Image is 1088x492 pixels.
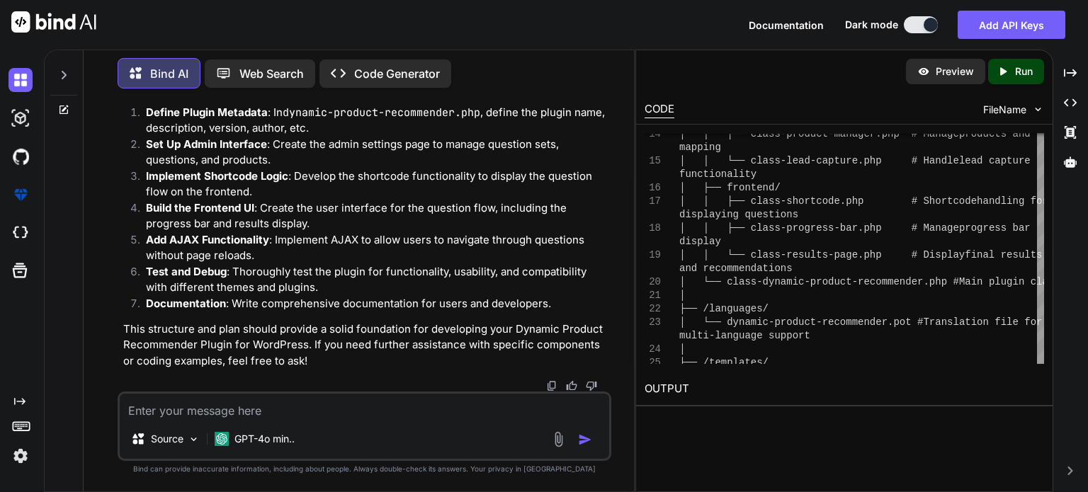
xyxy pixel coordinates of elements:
div: 24 [645,343,661,356]
strong: Build the Frontend UI [146,201,254,214]
span: displaying questions [679,209,798,220]
span: │ │ └── class-results-page.php # Display [679,249,965,261]
img: icon [578,433,592,447]
span: functionality [679,168,756,180]
img: like [566,380,577,391]
div: 22 [645,302,661,316]
p: : Thoroughly test the plugin for functionality, usability, and compatibility with different theme... [146,264,608,296]
p: Web Search [239,65,304,82]
div: 17 [645,195,661,208]
div: 16 [645,181,661,195]
p: Run [1015,64,1033,79]
p: : Develop the shortcode functionality to display the question flow on the frontend. [146,168,608,200]
span: ├── /templates/ [679,357,769,368]
p: Source [151,432,183,446]
span: display [679,236,721,247]
span: products and [959,128,1031,139]
div: 25 [645,356,661,370]
img: Pick Models [188,433,200,445]
strong: Documentation [146,297,226,310]
img: copy [546,380,557,391]
code: dynamic-product-recommender.php [283,105,480,120]
img: settings [8,444,33,468]
img: cloudideIcon [8,221,33,245]
span: progress bar [959,222,1031,234]
img: premium [8,183,33,207]
span: │ │ └── class-lead-capture.php # Handle [679,155,959,166]
strong: Implement Shortcode Logic [146,169,288,183]
strong: Test and Debug [146,265,227,278]
span: Dark mode [845,18,898,32]
span: Main plugin class [959,276,1060,287]
div: 18 [645,222,661,235]
span: and recommendations [679,263,793,274]
img: dislike [586,380,597,391]
button: Add API Keys [958,11,1065,39]
span: multi-language support [679,330,810,341]
span: │ └── class-dynamic-product-recommender.php # [679,276,959,287]
span: │ [679,343,685,355]
button: Documentation [749,18,824,33]
img: Bind AI [11,11,96,33]
span: final results [965,249,1042,261]
img: GPT-4o mini [215,432,229,446]
div: CODE [645,101,674,118]
div: 15 [645,154,661,168]
span: ├── /languages/ [679,303,769,314]
p: Preview [936,64,974,79]
div: 19 [645,248,661,262]
span: │ [679,290,685,301]
div: 23 [645,316,661,329]
img: darkAi-studio [8,106,33,130]
p: Code Generator [354,65,440,82]
span: mapping [679,142,721,153]
p: Bind AI [150,65,188,82]
p: GPT-4o min.. [234,432,295,446]
strong: Set Up Admin Interface [146,137,267,151]
p: : Implement AJAX to allow users to navigate through questions without page reloads. [146,232,608,264]
strong: Define Plugin Metadata [146,105,268,119]
img: darkChat [8,68,33,92]
img: attachment [550,431,567,447]
span: │ │ ├── class-shortcode.php # Shortcode [679,195,977,207]
strong: Add AJAX Functionality [146,233,269,246]
p: : Create the user interface for the question flow, including the progress bar and results display. [146,200,608,232]
p: This structure and plan should provide a solid foundation for developing your Dynamic Product Rec... [123,321,608,370]
img: githubDark [8,144,33,168]
img: chevron down [1032,103,1044,115]
span: handling for [977,195,1048,207]
span: │ │ ├── class-product-manager.php # Manage [679,128,959,139]
span: Documentation [749,19,824,31]
span: FileName [983,103,1026,117]
p: Bind can provide inaccurate information, including about people. Always double-check its answers.... [118,464,611,474]
p: : Create the admin settings page to manage question sets, questions, and products. [146,137,608,168]
h2: OUTPUT [636,372,1053,406]
span: │ │ ├── class-progress-bar.php # Manage [679,222,959,234]
span: lead capture [959,155,1031,166]
p: : In , define the plugin name, description, version, author, etc. [146,105,608,137]
div: 20 [645,275,661,289]
img: preview [917,65,930,78]
p: : Write comprehensive documentation for users and developers. [146,296,608,312]
span: Translation file for [924,316,1043,328]
span: │ ├── frontend/ [679,182,781,193]
div: 21 [645,289,661,302]
span: │ └── dynamic-product-recommender.pot # [679,316,923,328]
